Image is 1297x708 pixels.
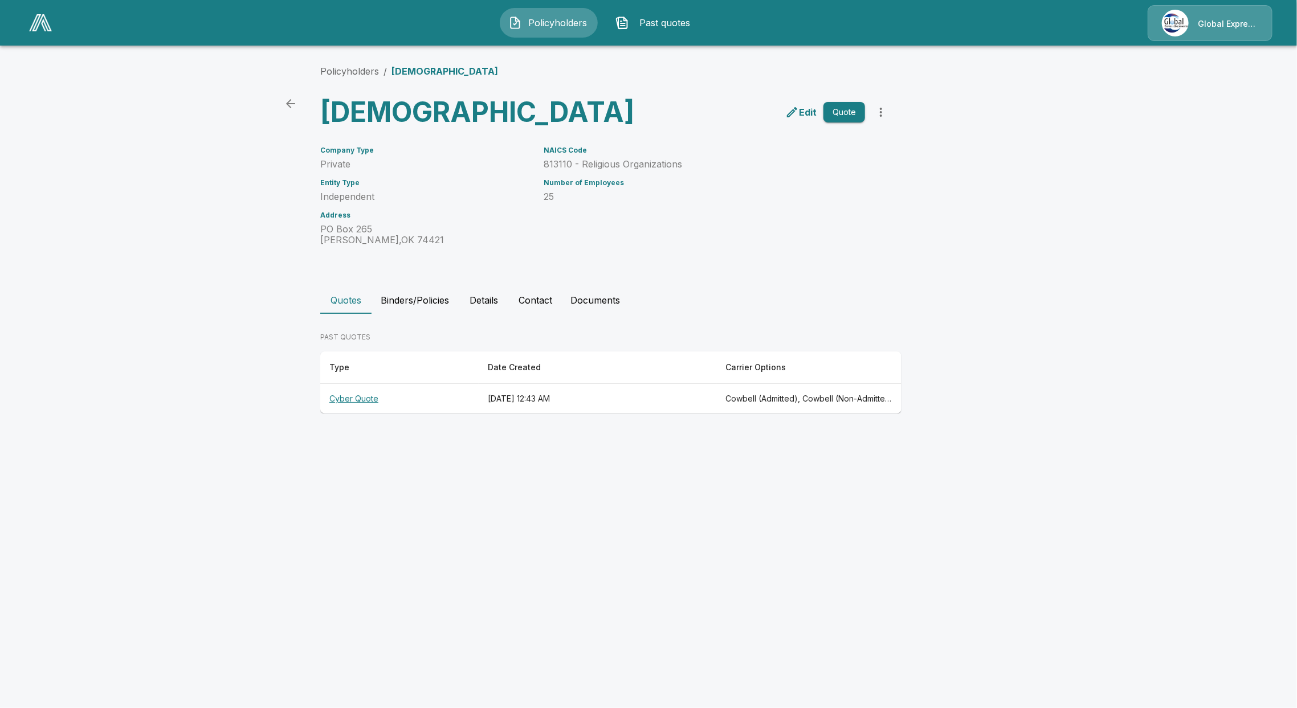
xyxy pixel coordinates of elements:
th: Cyber Quote [320,384,479,414]
li: / [384,64,387,78]
p: Private [320,159,530,170]
h6: Address [320,211,530,219]
th: Date Created [479,351,716,384]
h3: [DEMOGRAPHIC_DATA] [320,96,602,128]
button: Documents [561,287,629,314]
img: Policyholders Icon [508,16,522,30]
a: back [279,92,302,115]
table: responsive table [320,351,902,414]
p: Global Express Underwriters [1198,18,1258,30]
button: Details [458,287,509,314]
div: policyholder tabs [320,287,977,314]
p: [DEMOGRAPHIC_DATA] [391,64,498,78]
a: Agency IconGlobal Express Underwriters [1148,5,1272,41]
img: AA Logo [29,14,52,31]
p: PAST QUOTES [320,332,902,342]
img: Past quotes Icon [615,16,629,30]
span: Past quotes [634,16,696,30]
th: Cowbell (Admitted), Cowbell (Non-Admitted), CFC (Admitted), Coalition (Admitted), Coalition (Non-... [716,384,902,414]
button: Quotes [320,287,372,314]
p: Independent [320,191,530,202]
button: Policyholders IconPolicyholders [500,8,598,38]
h6: Entity Type [320,179,530,187]
th: [DATE] 12:43 AM [479,384,716,414]
a: Policyholders [320,66,379,77]
button: Past quotes IconPast quotes [607,8,705,38]
nav: breadcrumb [320,64,498,78]
img: Agency Icon [1162,10,1189,36]
h6: Company Type [320,146,530,154]
p: Edit [799,105,817,119]
button: Binders/Policies [372,287,458,314]
p: 25 [544,191,865,202]
button: Contact [509,287,561,314]
p: 813110 - Religious Organizations [544,159,865,170]
button: more [870,101,892,124]
a: edit [783,103,819,121]
h6: Number of Employees [544,179,865,187]
th: Carrier Options [716,351,902,384]
p: PO Box 265 [PERSON_NAME] , OK 74421 [320,224,530,245]
button: Quote [823,102,865,123]
th: Type [320,351,479,384]
span: Policyholders [527,16,589,30]
h6: NAICS Code [544,146,865,154]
